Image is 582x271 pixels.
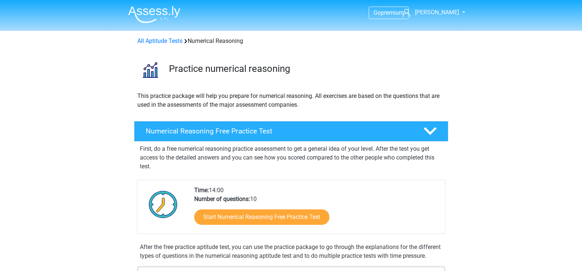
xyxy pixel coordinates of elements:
[145,186,182,223] img: Clock
[137,37,182,44] a: All Aptitude Tests
[194,195,250,202] b: Number of questions:
[400,8,460,17] a: [PERSON_NAME]
[194,209,329,225] a: Start Numerical Reasoning Free Practice Test
[137,92,445,109] p: This practice package will help you prepare for numerical reasoning. All exercises are based on t...
[189,186,445,234] div: 14:00 10
[128,6,180,23] img: Assessly
[381,9,404,16] span: premium
[137,243,445,260] div: After the free practice aptitude test, you can use the practice package to go through the explana...
[169,63,442,74] h3: Practice numerical reasoning
[415,9,459,16] span: [PERSON_NAME]
[134,54,166,85] img: numerical reasoning
[146,127,412,135] h4: Numerical Reasoning Free Practice Test
[194,187,209,194] b: Time:
[131,121,451,142] a: Numerical Reasoning Free Practice Test
[369,8,408,18] a: Gopremium
[140,144,442,171] p: First, do a free numerical reasoning practice assessment to get a general idea of your level. Aft...
[134,37,448,45] div: Numerical Reasoning
[373,9,381,16] span: Go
